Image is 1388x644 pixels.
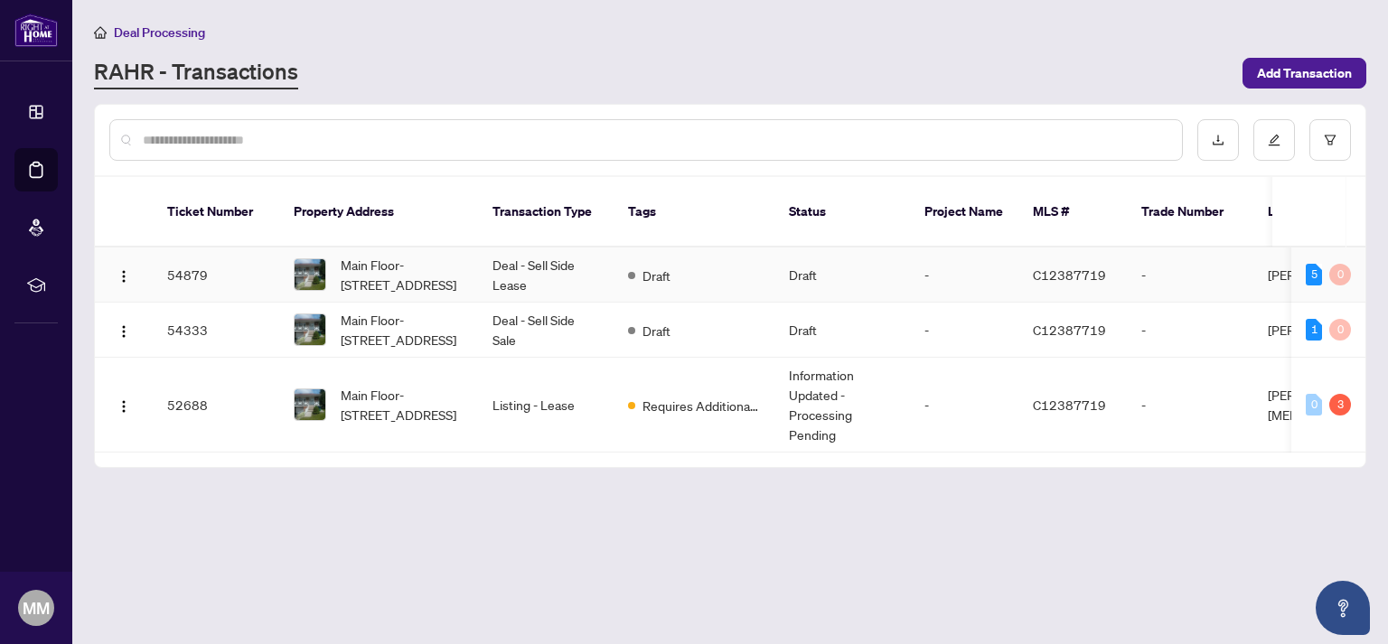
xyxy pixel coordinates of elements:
td: 54879 [153,247,279,303]
img: logo [14,14,58,47]
th: Status [774,177,910,247]
td: Deal - Sell Side Sale [478,303,614,358]
th: Property Address [279,177,478,247]
td: Draft [774,303,910,358]
div: 5 [1306,264,1322,285]
th: Trade Number [1127,177,1253,247]
img: thumbnail-img [295,314,325,345]
div: 1 [1306,319,1322,341]
td: - [910,358,1018,453]
th: MLS # [1018,177,1127,247]
img: thumbnail-img [295,259,325,290]
img: Logo [117,324,131,339]
td: - [1127,247,1253,303]
span: home [94,26,107,39]
span: filter [1324,134,1336,146]
div: 0 [1329,264,1351,285]
img: Logo [117,399,131,414]
span: Draft [642,321,671,341]
th: Ticket Number [153,177,279,247]
td: - [910,247,1018,303]
button: Add Transaction [1243,58,1366,89]
span: Deal Processing [114,24,205,41]
span: Add Transaction [1257,59,1352,88]
button: Logo [109,315,138,344]
td: Deal - Sell Side Lease [478,247,614,303]
span: Main Floor-[STREET_ADDRESS] [341,385,464,425]
span: C12387719 [1033,397,1106,413]
th: Transaction Type [478,177,614,247]
span: Requires Additional Docs [642,396,760,415]
td: - [1127,358,1253,453]
span: Main Floor-[STREET_ADDRESS] [341,255,464,294]
a: RAHR - Transactions [94,57,298,89]
button: Logo [109,260,138,289]
td: Draft [774,247,910,303]
div: 0 [1329,319,1351,341]
span: Draft [642,266,671,285]
span: MM [23,595,50,621]
div: 0 [1306,394,1322,415]
th: Tags [614,177,774,247]
td: Information Updated - Processing Pending [774,358,910,453]
span: C12387719 [1033,266,1106,283]
img: Logo [117,269,131,284]
span: Main Floor-[STREET_ADDRESS] [341,310,464,350]
td: - [910,303,1018,358]
th: Project Name [910,177,1018,247]
span: edit [1268,134,1280,146]
td: Listing - Lease [478,358,614,453]
td: 52688 [153,358,279,453]
button: filter [1309,119,1351,161]
button: Logo [109,390,138,419]
span: C12387719 [1033,322,1106,338]
div: 3 [1329,394,1351,415]
td: - [1127,303,1253,358]
span: download [1212,134,1224,146]
td: 54333 [153,303,279,358]
button: Open asap [1316,581,1370,635]
button: download [1197,119,1239,161]
img: thumbnail-img [295,389,325,420]
button: edit [1253,119,1295,161]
